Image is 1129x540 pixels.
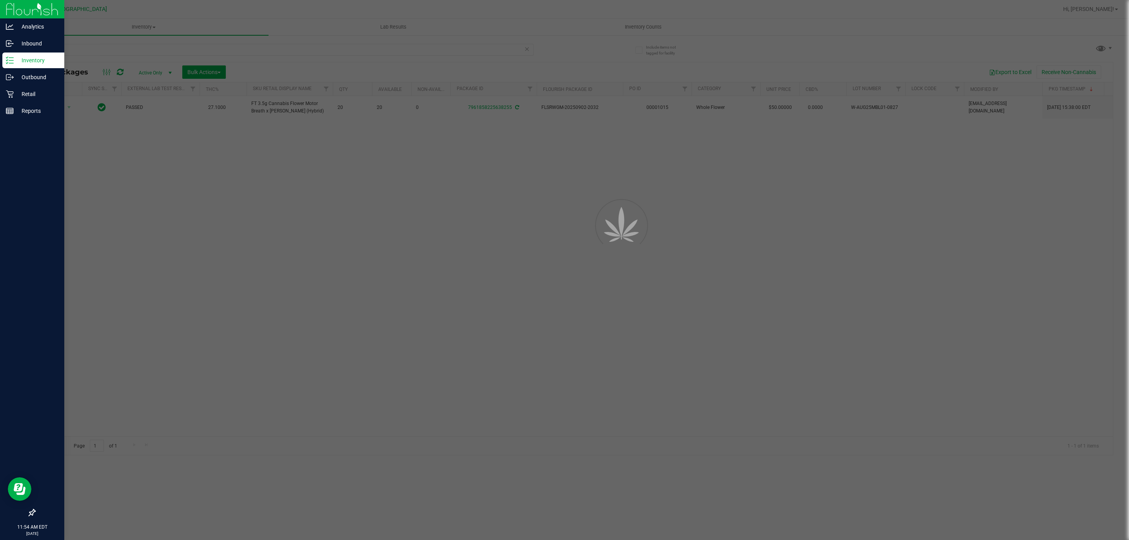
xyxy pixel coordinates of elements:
[6,90,14,98] inline-svg: Retail
[6,40,14,47] inline-svg: Inbound
[14,106,61,116] p: Reports
[14,72,61,82] p: Outbound
[6,73,14,81] inline-svg: Outbound
[8,477,31,501] iframe: Resource center
[14,22,61,31] p: Analytics
[14,39,61,48] p: Inbound
[4,531,61,536] p: [DATE]
[6,56,14,64] inline-svg: Inventory
[14,56,61,65] p: Inventory
[6,107,14,115] inline-svg: Reports
[6,23,14,31] inline-svg: Analytics
[14,89,61,99] p: Retail
[4,524,61,531] p: 11:54 AM EDT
